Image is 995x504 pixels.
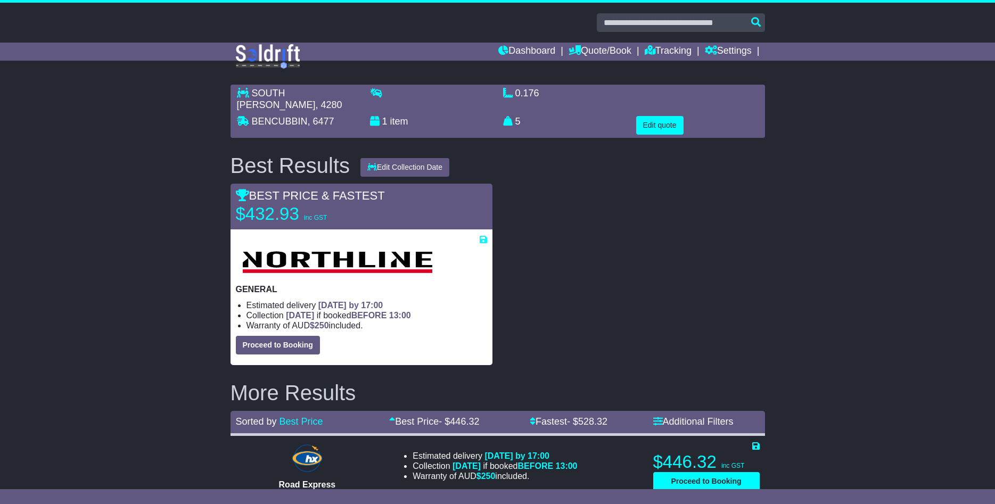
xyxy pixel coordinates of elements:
[308,116,334,127] span: , 6477
[390,116,408,127] span: item
[315,321,329,330] span: 250
[286,311,410,320] span: if booked
[351,311,387,320] span: BEFORE
[721,462,744,469] span: inc GST
[517,461,553,470] span: BEFORE
[530,416,607,427] a: Fastest- $528.32
[453,461,577,470] span: if booked
[653,472,760,491] button: Proceed to Booking
[389,311,411,320] span: 13:00
[636,116,684,135] button: Edit quote
[236,245,439,279] img: Northline Distribution: GENERAL
[476,472,496,481] span: $
[231,381,765,404] h2: More Results
[515,116,521,127] span: 5
[246,310,487,320] li: Collection
[413,471,577,481] li: Warranty of AUD included.
[382,116,388,127] span: 1
[318,301,383,310] span: [DATE] by 17:00
[481,472,496,481] span: 250
[286,311,314,320] span: [DATE]
[236,189,385,202] span: BEST PRICE & FASTEST
[498,43,555,61] a: Dashboard
[653,416,734,427] a: Additional Filters
[237,88,316,110] span: SOUTH [PERSON_NAME]
[705,43,752,61] a: Settings
[290,442,325,474] img: Hunter Express: Road Express
[389,416,479,427] a: Best Price- $446.32
[567,416,607,427] span: - $
[413,451,577,461] li: Estimated delivery
[246,320,487,331] li: Warranty of AUD included.
[310,321,329,330] span: $
[360,158,449,177] button: Edit Collection Date
[578,416,607,427] span: 528.32
[225,154,356,177] div: Best Results
[453,461,481,470] span: [DATE]
[316,100,342,110] span: , 4280
[515,88,539,98] span: 0.176
[569,43,631,61] a: Quote/Book
[450,416,479,427] span: 446.32
[484,451,549,460] span: [DATE] by 17:00
[653,451,760,473] p: $446.32
[236,336,320,354] button: Proceed to Booking
[236,284,487,294] p: GENERAL
[645,43,692,61] a: Tracking
[413,461,577,471] li: Collection
[439,416,479,427] span: - $
[246,300,487,310] li: Estimated delivery
[304,214,327,221] span: inc GST
[279,480,336,489] span: Road Express
[252,116,308,127] span: BENCUBBIN
[279,416,323,427] a: Best Price
[556,461,578,470] span: 13:00
[236,416,277,427] span: Sorted by
[236,203,369,225] p: $432.93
